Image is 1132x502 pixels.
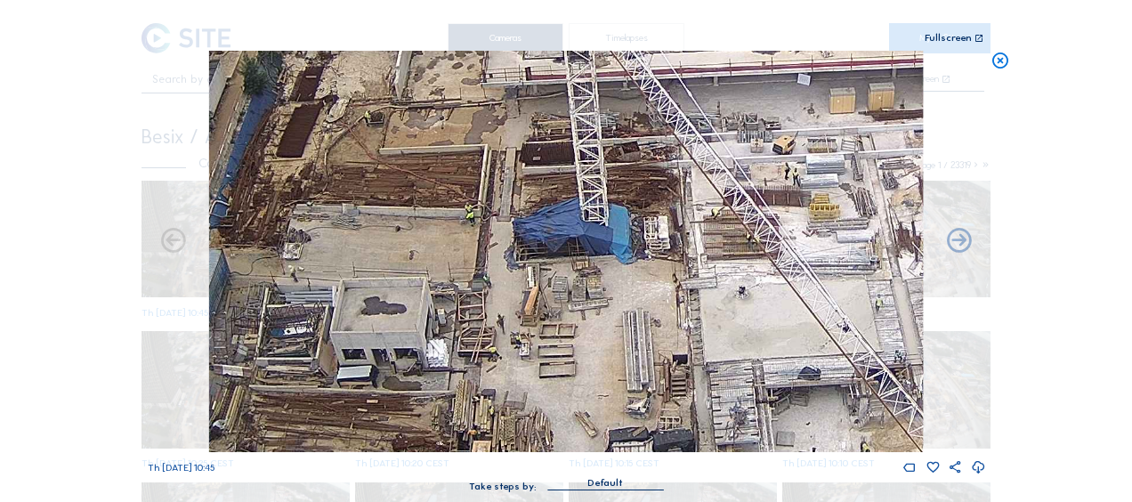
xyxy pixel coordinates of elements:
div: Take steps by: [469,482,537,491]
i: Back [944,227,974,256]
span: Th [DATE] 10:45 [148,462,214,474]
img: Image [209,51,923,452]
div: Default [587,475,623,491]
div: Default [547,475,663,490]
div: Fullscreen [925,33,972,44]
i: Forward [158,227,188,256]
